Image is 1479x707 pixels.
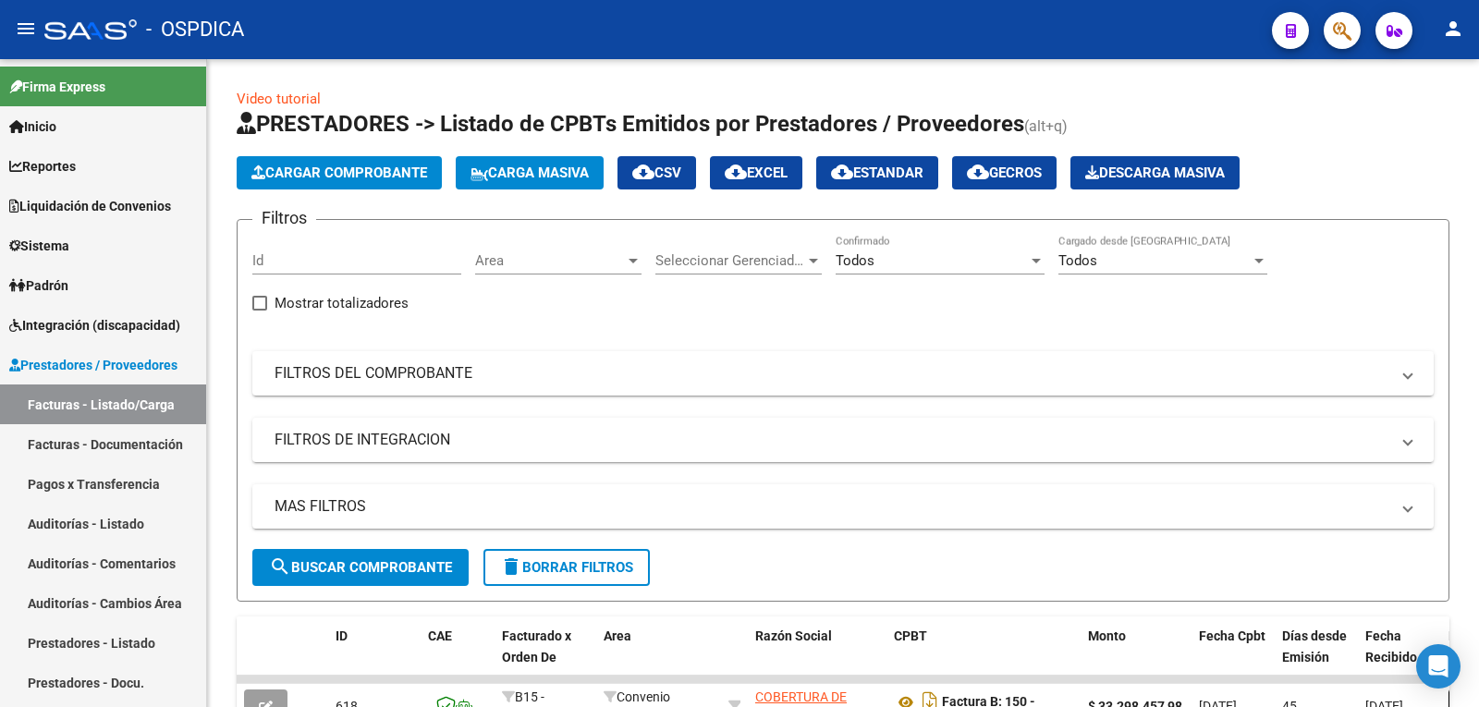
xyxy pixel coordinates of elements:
span: Padrón [9,275,68,296]
mat-panel-title: FILTROS DE INTEGRACION [275,430,1389,450]
a: Video tutorial [237,91,321,107]
button: Estandar [816,156,938,189]
span: CPBT [894,628,927,643]
span: Borrar Filtros [500,559,633,576]
span: CAE [428,628,452,643]
span: Seleccionar Gerenciador [655,252,805,269]
span: Todos [836,252,874,269]
mat-icon: menu [15,18,37,40]
datatable-header-cell: Facturado x Orden De [495,616,596,698]
mat-panel-title: FILTROS DEL COMPROBANTE [275,363,1389,384]
button: Carga Masiva [456,156,604,189]
button: EXCEL [710,156,802,189]
span: Carga Masiva [471,165,589,181]
span: Gecros [967,165,1042,181]
span: Fecha Cpbt [1199,628,1265,643]
span: Días desde Emisión [1282,628,1347,664]
mat-icon: cloud_download [831,161,853,183]
span: - OSPDICA [146,9,244,50]
span: PRESTADORES -> Listado de CPBTs Emitidos por Prestadores / Proveedores [237,111,1024,137]
datatable-header-cell: CAE [421,616,495,698]
mat-expansion-panel-header: FILTROS DEL COMPROBANTE [252,351,1434,396]
button: Descarga Masiva [1070,156,1240,189]
button: Buscar Comprobante [252,549,469,586]
app-download-masive: Descarga masiva de comprobantes (adjuntos) [1070,156,1240,189]
span: ID [336,628,348,643]
span: EXCEL [725,165,788,181]
datatable-header-cell: Días desde Emisión [1275,616,1358,698]
span: Mostrar totalizadores [275,292,409,314]
mat-icon: delete [500,555,522,578]
button: CSV [617,156,696,189]
button: Borrar Filtros [483,549,650,586]
span: Fecha Recibido [1365,628,1417,664]
span: Firma Express [9,77,105,97]
span: Area [475,252,625,269]
datatable-header-cell: Fecha Cpbt [1192,616,1275,698]
mat-expansion-panel-header: FILTROS DE INTEGRACION [252,418,1434,462]
span: Reportes [9,156,76,177]
span: Sistema [9,236,69,256]
span: (alt+q) [1024,117,1068,135]
span: Inicio [9,116,56,137]
span: Razón Social [755,628,832,643]
mat-icon: cloud_download [725,161,747,183]
span: Facturado x Orden De [502,628,571,664]
span: Estandar [831,165,923,181]
mat-icon: person [1442,18,1464,40]
span: Buscar Comprobante [269,559,452,576]
datatable-header-cell: Area [596,616,721,698]
mat-icon: cloud_download [632,161,654,183]
span: Integración (discapacidad) [9,315,180,335]
span: Descarga Masiva [1085,165,1225,181]
span: CSV [632,165,681,181]
button: Cargar Comprobante [237,156,442,189]
datatable-header-cell: Razón Social [748,616,886,698]
mat-expansion-panel-header: MAS FILTROS [252,484,1434,529]
div: Open Intercom Messenger [1416,644,1461,689]
mat-icon: cloud_download [967,161,989,183]
span: Prestadores / Proveedores [9,355,177,375]
datatable-header-cell: Monto [1081,616,1192,698]
button: Gecros [952,156,1057,189]
span: Todos [1058,252,1097,269]
span: Area [604,628,631,643]
datatable-header-cell: Fecha Recibido [1358,616,1441,698]
mat-icon: search [269,555,291,578]
span: Liquidación de Convenios [9,196,171,216]
span: Cargar Comprobante [251,165,427,181]
datatable-header-cell: CPBT [886,616,1081,698]
span: Monto [1088,628,1126,643]
h3: Filtros [252,205,316,231]
mat-panel-title: MAS FILTROS [275,496,1389,517]
datatable-header-cell: ID [328,616,421,698]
